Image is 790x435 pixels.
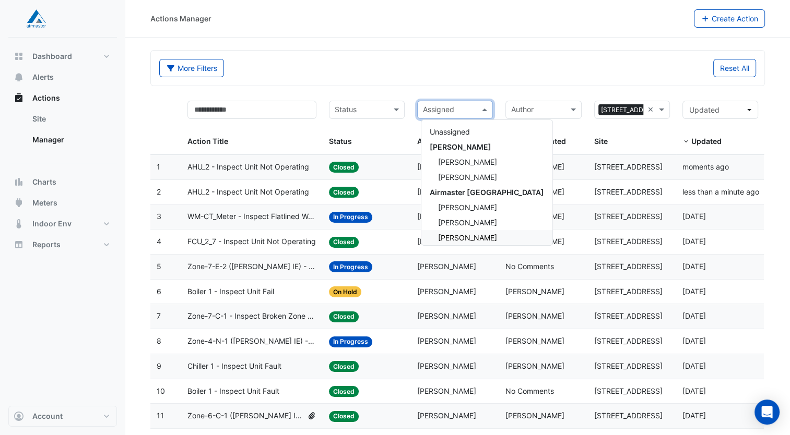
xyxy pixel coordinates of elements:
button: Reports [8,234,117,255]
span: 2025-06-05T08:32:27.921 [682,361,706,370]
span: [PERSON_NAME] [417,336,476,345]
button: Actions [8,88,117,108]
span: Reports [32,239,61,250]
span: Closed [329,237,359,248]
button: Dashboard [8,46,117,67]
span: 2025-06-05T08:30:17.490 [682,411,706,420]
span: In Progress [329,261,372,272]
span: Alerts [32,72,54,82]
span: [PERSON_NAME] [438,233,497,242]
button: Updated [682,101,758,119]
span: [STREET_ADDRESS] [594,386,663,395]
span: Meters [32,198,57,208]
span: Closed [329,311,359,322]
app-icon: Charts [14,177,24,187]
app-icon: Actions [14,93,24,103]
span: Clear [647,104,656,116]
span: [STREET_ADDRESS] [594,311,663,320]
div: Actions Manager [150,13,211,24]
span: Charts [32,177,56,187]
span: [PERSON_NAME] [417,162,476,171]
button: Meters [8,192,117,213]
span: In Progress [329,212,372,223]
span: WM-CT_Meter - Inspect Flatlined Water Sub-Meter [187,211,316,223]
span: Updated [689,105,720,114]
span: Airmaster [GEOGRAPHIC_DATA] [430,188,544,197]
span: Actions [32,93,60,103]
span: 2025-06-05T08:32:04.452 [682,386,706,395]
span: [STREET_ADDRESS] [594,187,663,196]
span: 9 [157,361,161,370]
span: Unassigned [430,127,470,136]
a: Manager [24,129,117,150]
span: AHU_2 - Inspect Unit Not Operating [187,161,309,173]
a: Site [24,108,117,129]
div: Actions [8,108,117,154]
span: FCU_2_7 - Inspect Unit Not Operating [187,236,316,248]
button: More Filters [159,59,224,77]
span: Zone-7-E-2 ([PERSON_NAME] IE) - Review Critical Sensor Outside Range [187,261,316,273]
span: On Hold [329,286,361,297]
span: Boiler 1 - Inspect Unit Fail [187,286,274,298]
app-icon: Reports [14,239,24,250]
span: Zone-4-N-1 ([PERSON_NAME] IE) - Review Critical Sensor Outside Range [187,335,316,347]
button: Reset All [713,59,756,77]
img: Company Logo [13,8,60,29]
span: 2 [157,187,161,196]
span: No Comments [505,262,554,271]
span: [PERSON_NAME] [417,212,476,221]
span: [PERSON_NAME] [438,158,497,166]
app-icon: Indoor Env [14,219,24,229]
span: Zone-7-C-1 - Inspect Broken Zone Temperature Sensor [187,310,316,322]
span: Action Title [187,137,228,146]
span: [STREET_ADDRESS] [594,411,663,420]
span: Closed [329,361,359,372]
span: Closed [329,187,359,198]
span: [PERSON_NAME] [438,218,497,227]
span: Assigned [417,137,451,146]
span: Status [329,137,352,146]
span: [PERSON_NAME] [438,203,497,212]
span: [STREET_ADDRESS] [594,262,663,271]
button: Indoor Env [8,213,117,234]
span: [PERSON_NAME] [417,187,476,196]
span: 2025-08-07T13:13:16.183 [682,287,706,296]
span: 11 [157,411,164,420]
span: 2025-08-14T10:57:19.833 [682,237,706,246]
span: 1 [157,162,160,171]
span: 7 [157,311,161,320]
span: 4 [157,237,161,246]
span: [PERSON_NAME] [417,311,476,320]
button: Charts [8,172,117,192]
span: [PERSON_NAME] [417,361,476,370]
span: Closed [329,162,359,173]
span: 8 [157,336,161,345]
span: [PERSON_NAME] [505,287,564,296]
span: [PERSON_NAME] [417,386,476,395]
span: 2025-08-05T12:55:52.726 [682,311,706,320]
span: 2025-08-13T14:13:59.368 [682,262,706,271]
button: Alerts [8,67,117,88]
span: Closed [329,386,359,397]
span: 10 [157,386,165,395]
span: Zone-6-C-1 ([PERSON_NAME] IE) - Review Critical Sensor Outside Range [187,410,303,422]
span: 2025-08-04T13:49:36.676 [682,336,706,345]
span: Chiller 1 - Inspect Unit Fault [187,360,281,372]
span: 3 [157,212,161,221]
span: [STREET_ADDRESS] [594,336,663,345]
span: [STREET_ADDRESS] [598,104,664,116]
span: [PERSON_NAME] [505,361,564,370]
span: [STREET_ADDRESS] [594,361,663,370]
app-icon: Alerts [14,72,24,82]
span: 2025-09-01T12:37:19.351 [682,187,759,196]
span: [PERSON_NAME] [505,411,564,420]
span: [PERSON_NAME] [417,411,476,420]
span: Closed [329,411,359,422]
button: Account [8,406,117,427]
button: Create Action [694,9,765,28]
span: 5 [157,262,161,271]
span: Site [594,137,608,146]
span: [PERSON_NAME] [438,173,497,182]
app-icon: Meters [14,198,24,208]
span: [STREET_ADDRESS] [594,287,663,296]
